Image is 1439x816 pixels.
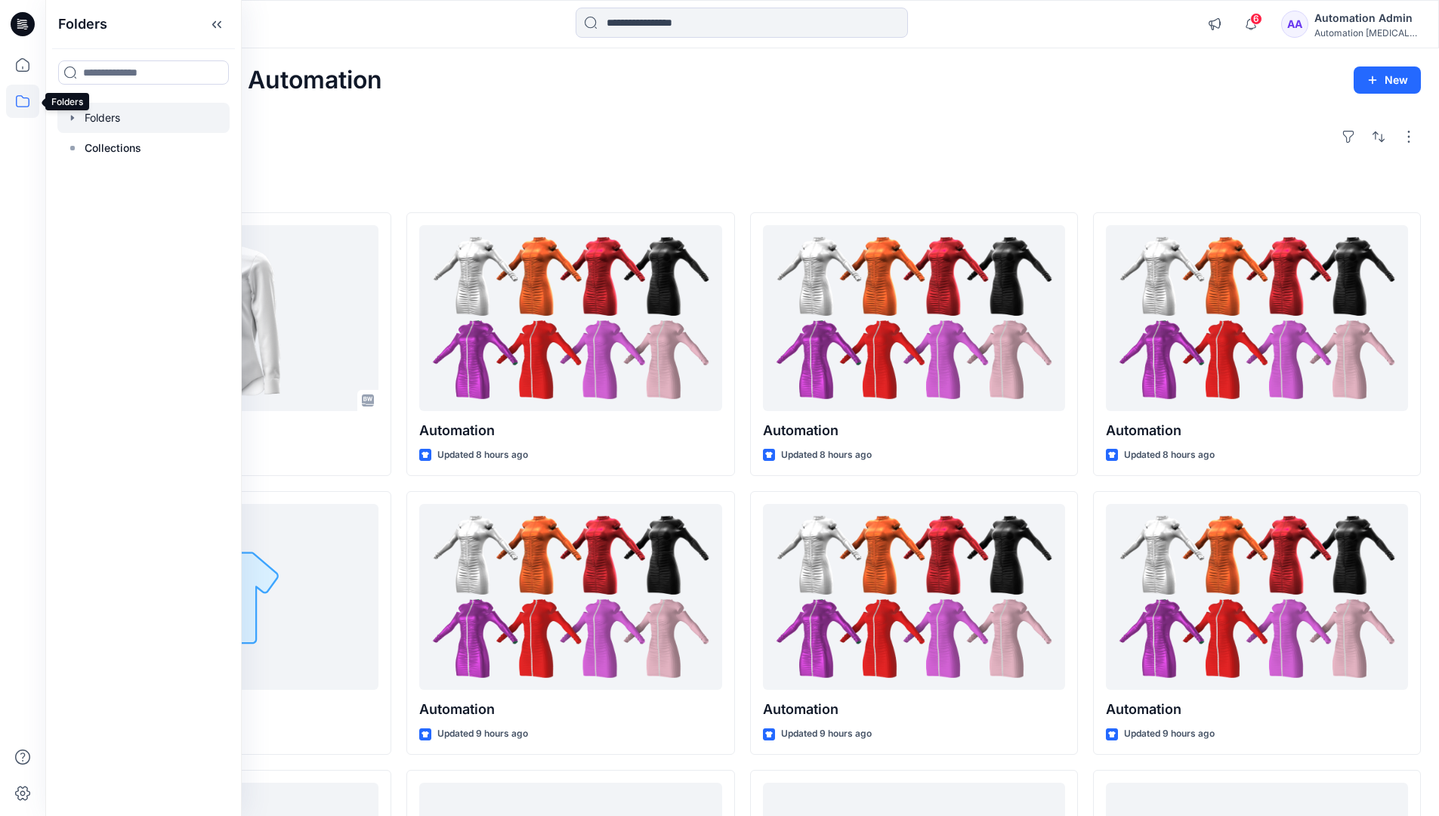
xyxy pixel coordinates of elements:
a: Automation [1106,504,1408,691]
a: Automation [1106,225,1408,412]
p: Updated 9 hours ago [1124,726,1215,742]
button: New [1354,66,1421,94]
p: Updated 9 hours ago [781,726,872,742]
p: Updated 8 hours ago [781,447,872,463]
p: Automation [1106,420,1408,441]
p: Automation [763,699,1065,720]
p: Collections [85,139,141,157]
p: Automation [1106,699,1408,720]
p: Updated 8 hours ago [437,447,528,463]
p: Updated 9 hours ago [437,726,528,742]
a: Automation [419,225,721,412]
div: Automation [MEDICAL_DATA]... [1314,27,1420,39]
a: Automation [763,504,1065,691]
a: Automation [763,225,1065,412]
p: Automation [763,420,1065,441]
div: Automation Admin [1314,9,1420,27]
p: Automation [419,699,721,720]
div: AA [1281,11,1308,38]
span: 6 [1250,13,1262,25]
p: Updated 8 hours ago [1124,447,1215,463]
a: Automation [419,504,721,691]
p: Automation [419,420,721,441]
h4: Styles [63,179,1421,197]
